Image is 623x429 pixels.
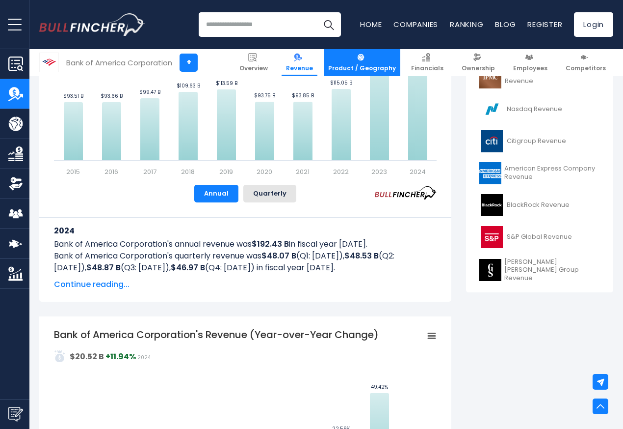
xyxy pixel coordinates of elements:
span: Revenue [286,64,313,72]
a: Login [574,12,613,37]
text: $93.85 B [292,92,314,99]
a: [PERSON_NAME] [PERSON_NAME] Group Revenue [473,256,606,286]
b: $48.07 B [261,250,296,261]
a: American Express Company Revenue [473,160,606,187]
text: 2024 [410,167,426,176]
text: 2019 [219,167,233,176]
b: $48.87 B [86,262,121,273]
p: Bank of America Corporation's quarterly revenue was (Q1: [DATE]), (Q2: [DATE]), (Q3: [DATE]), (Q4... [54,250,437,274]
strong: +11.94% [105,351,136,362]
img: BAC logo [40,53,58,72]
p: Bank of America Corporation's annual revenue was in fiscal year [DATE]. [54,238,437,250]
button: Annual [194,185,238,202]
span: Financials [411,64,443,72]
text: 2018 [181,167,195,176]
a: Revenue [282,49,317,76]
strong: $20.52 B [70,351,104,362]
span: Overview [239,64,268,72]
a: JPMorgan Chase & Co. Revenue [473,64,606,91]
a: BlackRock Revenue [473,192,606,219]
h3: 2024 [54,225,437,237]
a: S&P Global Revenue [473,224,606,251]
b: $48.53 B [344,250,379,261]
text: $99.47 B [139,88,160,96]
a: Employees [509,49,552,76]
img: addasd [54,350,66,362]
text: $93.66 B [101,92,123,100]
div: Bank of America Corporation [66,57,172,68]
text: $109.63 B [177,82,200,89]
img: AXP logo [479,162,501,184]
button: Search [316,12,341,37]
text: 2021 [296,167,310,176]
button: Quarterly [243,185,296,202]
img: Ownership [8,176,23,191]
text: 49.42% [371,383,388,391]
text: 2016 [104,167,118,176]
img: C logo [479,130,504,152]
img: GS logo [479,259,501,281]
img: JPM logo [479,66,502,88]
a: Overview [235,49,272,76]
text: 2017 [143,167,156,176]
text: $115.05 B [330,79,352,86]
b: $192.43 B [252,238,289,250]
a: Blog [495,19,516,29]
a: Competitors [561,49,610,76]
text: 2023 [371,167,387,176]
a: Product / Geography [324,49,400,76]
span: Competitors [566,64,606,72]
img: BLK logo [479,194,504,216]
a: Home [360,19,382,29]
text: 2020 [257,167,272,176]
tspan: Bank of America Corporation's Revenue (Year-over-Year Change) [54,328,379,342]
img: SPGI logo [479,226,504,248]
text: $113.59 B [216,80,237,87]
span: 2024 [137,354,151,361]
span: Ownership [462,64,495,72]
b: $46.97 B [171,262,205,273]
text: 2015 [66,167,80,176]
text: $93.75 B [254,92,275,99]
a: Ranking [450,19,483,29]
a: Citigroup Revenue [473,128,606,155]
a: Go to homepage [39,13,145,36]
a: Nasdaq Revenue [473,96,606,123]
img: NDAQ logo [479,98,504,120]
span: Continue reading... [54,279,437,290]
a: Ownership [457,49,499,76]
a: Companies [393,19,438,29]
text: 2022 [333,167,349,176]
span: Product / Geography [328,64,396,72]
a: + [180,54,198,72]
span: Employees [513,64,547,72]
text: $93.51 B [63,92,83,100]
a: Register [527,19,562,29]
a: Financials [407,49,448,76]
img: Bullfincher logo [39,13,145,36]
